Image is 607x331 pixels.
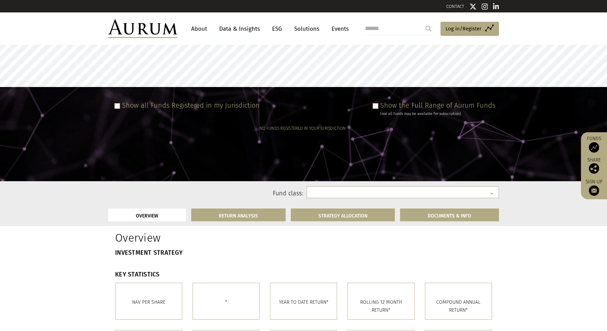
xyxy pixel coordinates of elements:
img: Aurum [108,19,177,38]
a: Log in/Register [440,22,499,36]
label: Fund class: [175,189,303,198]
a: Sign up [584,179,604,196]
label: Show all Funds Registered in my Jurisdiction [122,101,260,109]
div: (not all Funds may be available for subscription) [380,111,495,117]
a: ESG [269,22,286,35]
strong: INVESTMENT STRATEGY [115,249,183,256]
a: About [188,22,211,35]
span: Log in/Register [446,25,482,33]
strong: KEY STATISTICS [115,271,160,278]
div: Share [584,158,604,174]
p: ROLLING 12 MONTH RETURN* [353,299,409,314]
a: Events [328,22,349,35]
img: Instagram icon [482,3,488,10]
a: Funds [584,136,604,153]
h1: Overview [115,231,298,244]
img: Sign up to our newsletter [589,185,599,196]
img: Access Funds [589,142,599,153]
img: Share this post [589,163,599,174]
input: Submit [421,22,435,36]
label: Show the Full Range of Aurum Funds [380,101,495,109]
p: YEAR TO DATE RETURN* [276,299,331,306]
a: Data & Insights [216,22,263,35]
img: Twitter icon [469,3,476,10]
h5: NO FUNDS REGISTERED IN YOUR JURISDICTION [260,126,346,130]
p: Nav per share [121,299,177,306]
a: DOCUMENTS & INFO [400,208,499,221]
a: Solutions [291,22,323,35]
p: COMPOUND ANNUAL RETURN* [430,299,486,314]
a: STRATEGY ALLOCATION [291,208,395,221]
img: Linkedin icon [493,3,499,10]
a: RETURN ANALYSIS [191,208,286,221]
a: CONTACT [446,4,464,9]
